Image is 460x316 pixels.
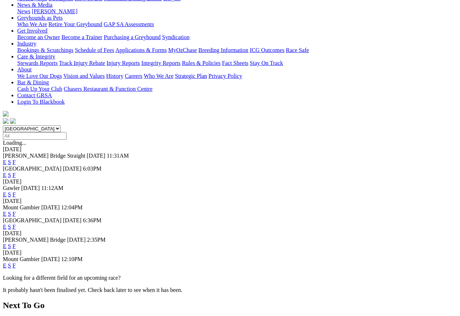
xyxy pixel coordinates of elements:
[3,159,6,165] a: E
[17,34,457,41] div: Get Involved
[13,243,16,249] a: F
[115,47,167,53] a: Applications & Forms
[13,224,16,230] a: F
[17,28,47,34] a: Get Involved
[67,237,86,243] span: [DATE]
[141,60,180,66] a: Integrity Reports
[168,47,197,53] a: MyOzChase
[13,172,16,178] a: F
[3,111,9,117] img: logo-grsa-white.png
[61,204,83,210] span: 12:04PM
[175,73,207,79] a: Strategic Plan
[8,262,11,269] a: S
[198,47,248,53] a: Breeding Information
[3,237,66,243] span: [PERSON_NAME] Bridge
[162,34,189,40] a: Syndication
[17,8,457,15] div: News & Media
[17,34,60,40] a: Become an Owner
[63,166,82,172] span: [DATE]
[17,15,63,21] a: Greyhounds as Pets
[182,60,221,66] a: Rules & Policies
[8,243,11,249] a: S
[125,73,142,79] a: Careers
[3,118,9,124] img: facebook.svg
[3,204,40,210] span: Mount Gambier
[41,204,60,210] span: [DATE]
[3,211,6,217] a: E
[8,172,11,178] a: S
[17,66,32,73] a: About
[3,153,85,159] span: [PERSON_NAME] Bridge Straight
[59,60,105,66] a: Track Injury Rebate
[106,60,140,66] a: Injury Reports
[61,256,83,262] span: 12:10PM
[17,47,73,53] a: Bookings & Scratchings
[3,132,66,140] input: Select date
[3,166,61,172] span: [GEOGRAPHIC_DATA]
[106,73,123,79] a: History
[3,178,457,185] div: [DATE]
[17,73,62,79] a: We Love Our Dogs
[17,92,52,98] a: Contact GRSA
[10,118,16,124] img: twitter.svg
[17,73,457,79] div: About
[286,47,309,53] a: Race Safe
[8,191,11,197] a: S
[17,41,36,47] a: Industry
[3,140,26,146] span: Loading...
[3,185,20,191] span: Gawler
[41,256,60,262] span: [DATE]
[3,287,183,293] partial: It probably hasn't been finalised yet. Check back later to see when it has been.
[17,60,457,66] div: Care & Integrity
[3,224,6,230] a: E
[3,256,40,262] span: Mount Gambier
[75,47,114,53] a: Schedule of Fees
[3,198,457,204] div: [DATE]
[3,243,6,249] a: E
[83,166,102,172] span: 6:03PM
[144,73,174,79] a: Who We Are
[3,301,457,310] h2: Next To Go
[208,73,242,79] a: Privacy Policy
[61,34,102,40] a: Become a Trainer
[87,153,105,159] span: [DATE]
[3,275,457,281] p: Looking for a different field for an upcoming race?
[222,60,248,66] a: Fact Sheets
[17,47,457,54] div: Industry
[3,230,457,237] div: [DATE]
[64,86,152,92] a: Chasers Restaurant & Function Centre
[17,86,62,92] a: Cash Up Your Club
[17,99,65,105] a: Login To Blackbook
[3,146,457,153] div: [DATE]
[13,191,16,197] a: F
[3,250,457,256] div: [DATE]
[17,54,55,60] a: Care & Integrity
[17,60,57,66] a: Stewards Reports
[83,217,102,223] span: 6:36PM
[8,211,11,217] a: S
[13,211,16,217] a: F
[8,159,11,165] a: S
[17,21,457,28] div: Greyhounds as Pets
[63,73,105,79] a: Vision and Values
[13,262,16,269] a: F
[250,47,284,53] a: ICG Outcomes
[87,237,106,243] span: 2:35PM
[3,262,6,269] a: E
[49,21,102,27] a: Retire Your Greyhound
[21,185,40,191] span: [DATE]
[3,172,6,178] a: E
[13,159,16,165] a: F
[104,21,154,27] a: GAP SA Assessments
[250,60,283,66] a: Stay On Track
[3,217,61,223] span: [GEOGRAPHIC_DATA]
[17,79,49,85] a: Bar & Dining
[17,21,47,27] a: Who We Are
[63,217,82,223] span: [DATE]
[3,191,6,197] a: E
[41,185,64,191] span: 11:12AM
[8,224,11,230] a: S
[17,2,52,8] a: News & Media
[17,8,30,14] a: News
[104,34,161,40] a: Purchasing a Greyhound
